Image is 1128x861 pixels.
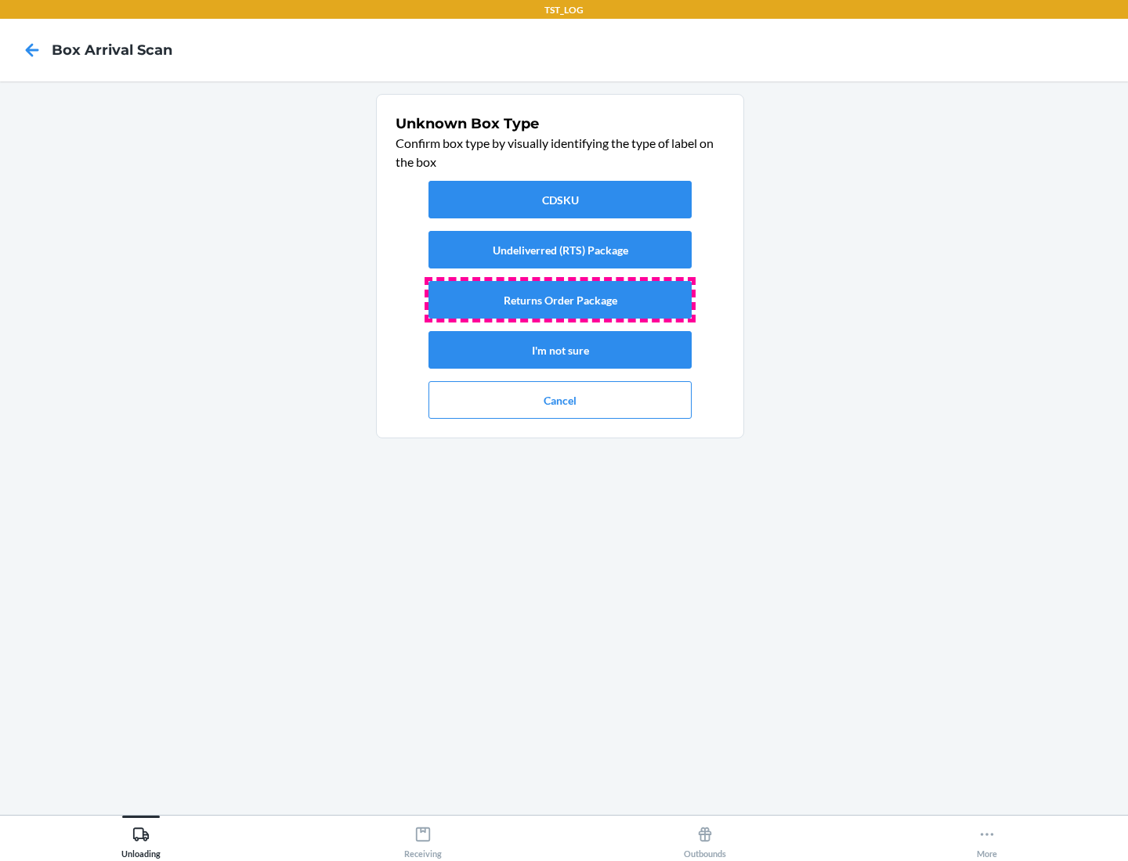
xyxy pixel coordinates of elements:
[428,181,692,218] button: CDSKU
[684,820,726,859] div: Outbounds
[52,40,172,60] h4: Box Arrival Scan
[121,820,161,859] div: Unloading
[428,331,692,369] button: I'm not sure
[404,820,442,859] div: Receiving
[428,281,692,319] button: Returns Order Package
[544,3,584,17] p: TST_LOG
[396,134,725,171] p: Confirm box type by visually identifying the type of label on the box
[977,820,997,859] div: More
[396,113,725,134] h1: Unknown Box Type
[282,816,564,859] button: Receiving
[846,816,1128,859] button: More
[564,816,846,859] button: Outbounds
[428,381,692,419] button: Cancel
[428,231,692,268] button: Undeliverred (RTS) Package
